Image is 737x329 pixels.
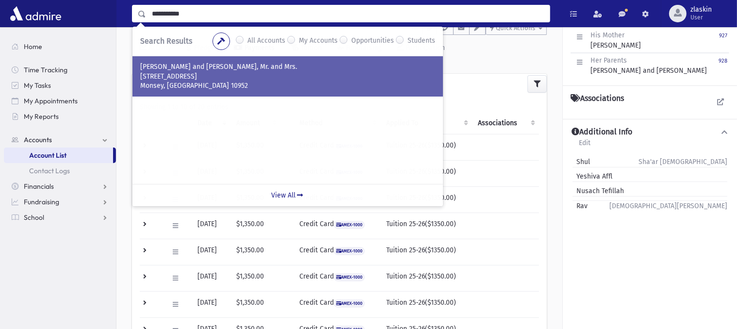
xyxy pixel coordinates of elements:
span: Sha'ar [DEMOGRAPHIC_DATA] [639,157,727,167]
td: Tuition 25-26($1350.00) [380,239,472,265]
span: Time Tracking [24,66,67,74]
td: [DATE] [192,265,231,291]
a: 928 [719,55,727,76]
td: Credit Card [294,239,380,265]
span: My Reports [24,112,59,121]
span: User [690,14,712,21]
span: Nusach Tefillah [573,186,624,196]
a: Account List [4,148,113,163]
input: Search [146,5,550,22]
td: $1,350.00 [231,213,280,239]
span: My Appointments [24,97,78,105]
span: Rav [573,201,588,211]
a: Edit [578,137,591,155]
td: Tuition 25-26($1350.00) [380,265,472,291]
a: Financials [4,179,116,194]
span: Home [24,42,42,51]
td: Credit Card [294,291,380,317]
a: My Tasks [4,78,116,93]
span: Shul [573,157,590,167]
a: My Appointments [4,93,116,109]
a: Contact Logs [4,163,116,179]
span: Her Parents [590,56,627,65]
span: zlaskin [690,6,712,14]
a: View All [132,184,443,206]
p: Monsey, [GEOGRAPHIC_DATA] 10952 [140,81,435,91]
td: [DATE] [192,213,231,239]
p: [STREET_ADDRESS] [140,72,435,82]
a: Accounts [4,132,116,148]
span: His Mother [590,31,624,39]
label: My Accounts [299,35,338,47]
td: $1,350.00 [231,291,280,317]
a: My Reports [4,109,116,124]
td: Tuition 25-26($1350.00) [380,291,472,317]
a: Time Tracking [4,62,116,78]
span: [DEMOGRAPHIC_DATA][PERSON_NAME] [609,201,727,211]
span: Yeshiva Affl [573,171,612,181]
span: Contact Logs [29,166,70,175]
span: Financials [24,182,54,191]
a: School [4,210,116,225]
td: Tuition 25-26($1350.00) [380,213,472,239]
small: 928 [719,58,727,64]
h4: Associations [571,94,624,103]
span: Quick Actions [496,24,535,32]
span: Search Results [140,36,192,46]
span: Account List [29,151,66,160]
img: AdmirePro [8,4,64,23]
span: AMEX-1000 [334,273,365,281]
button: Quick Actions [486,21,547,35]
span: AMEX-1000 [334,221,365,229]
td: [DATE] [192,239,231,265]
a: Home [4,39,116,54]
button: Additional Info [571,127,729,137]
td: $1,350.00 [231,239,280,265]
a: 927 [719,30,727,50]
a: Fundraising [4,194,116,210]
td: Credit Card [294,265,380,291]
label: Students [408,35,435,47]
span: My Tasks [24,81,51,90]
th: Associations: activate to sort column ascending [472,112,539,134]
h4: Additional Info [572,127,632,137]
td: Credit Card [294,213,380,239]
td: [DATE] [192,291,231,317]
span: Accounts [24,135,52,144]
label: Opportunities [351,35,394,47]
span: AMEX-1000 [334,247,365,255]
div: [PERSON_NAME] and [PERSON_NAME] [590,55,707,76]
td: $1,350.00 [231,265,280,291]
div: [PERSON_NAME] [590,30,641,50]
span: AMEX-1000 [334,299,365,308]
p: [PERSON_NAME] and [PERSON_NAME], Mr. and Mrs. [140,62,435,72]
span: Fundraising [24,197,59,206]
small: 927 [719,33,727,39]
label: All Accounts [247,35,285,47]
span: School [24,213,44,222]
a: Activity [132,35,179,62]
